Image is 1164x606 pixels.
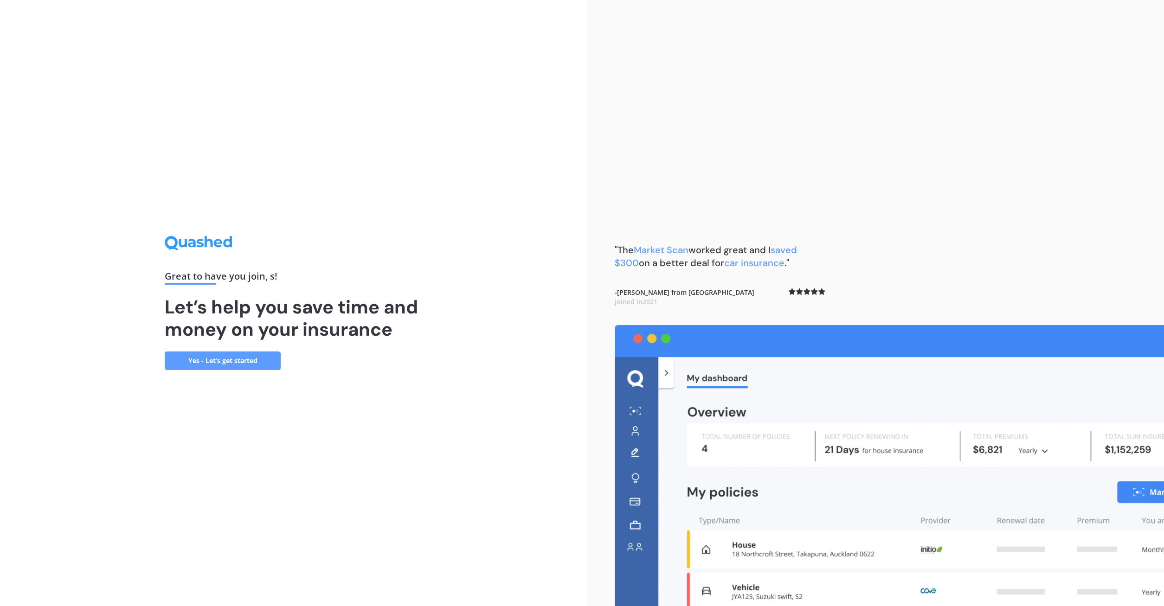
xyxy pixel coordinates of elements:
b: "The worked great and I on a better deal for ." [615,244,797,269]
h1: Let’s help you save time and money on your insurance [165,296,422,340]
span: Joined in 2021 [615,297,657,306]
div: Great to have you join , s ! [165,272,422,285]
a: Yes - Let’s get started [165,351,281,370]
span: saved $300 [615,244,797,269]
span: Market Scan [634,244,688,256]
b: - [PERSON_NAME] from [GEOGRAPHIC_DATA] [615,288,754,306]
span: car insurance [724,257,785,269]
